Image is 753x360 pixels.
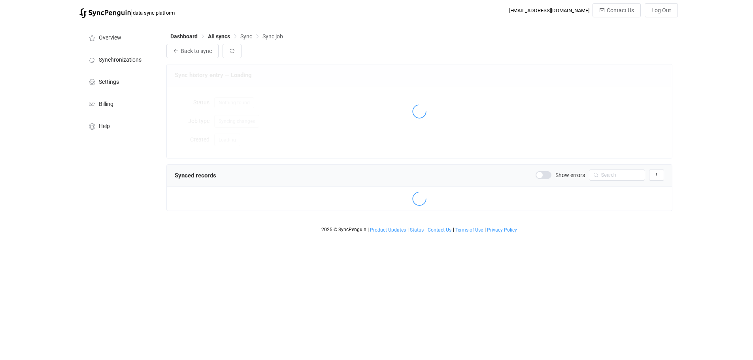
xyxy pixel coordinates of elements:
[208,33,230,40] span: All syncs
[428,227,451,233] span: Contact Us
[240,33,252,40] span: Sync
[133,10,175,16] span: data sync platform
[645,3,678,17] button: Log Out
[79,48,159,70] a: Synchronizations
[99,57,142,63] span: Synchronizations
[79,70,159,92] a: Settings
[453,227,454,232] span: |
[487,227,517,233] a: Privacy Policy
[487,227,517,233] span: Privacy Policy
[555,172,585,178] span: Show errors
[607,7,634,13] span: Contact Us
[170,33,198,40] span: Dashboard
[170,34,283,39] div: Breadcrumb
[99,101,113,107] span: Billing
[455,227,483,233] a: Terms of Use
[408,227,409,232] span: |
[589,170,645,181] input: Search
[455,227,483,233] span: Terms of Use
[99,35,121,41] span: Overview
[485,227,486,232] span: |
[370,227,406,233] a: Product Updates
[166,44,219,58] button: Back to sync
[79,115,159,137] a: Help
[79,26,159,48] a: Overview
[370,227,406,233] span: Product Updates
[79,8,131,18] img: syncpenguin.svg
[181,48,212,54] span: Back to sync
[79,7,175,18] a: |data sync platform
[509,8,589,13] div: [EMAIL_ADDRESS][DOMAIN_NAME]
[99,79,119,85] span: Settings
[425,227,427,232] span: |
[427,227,452,233] a: Contact Us
[79,92,159,115] a: Billing
[99,123,110,130] span: Help
[175,172,216,179] span: Synced records
[410,227,424,233] a: Status
[593,3,641,17] button: Contact Us
[321,227,366,232] span: 2025 © SyncPenguin
[368,227,369,232] span: |
[131,7,133,18] span: |
[262,33,283,40] span: Sync job
[651,7,671,13] span: Log Out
